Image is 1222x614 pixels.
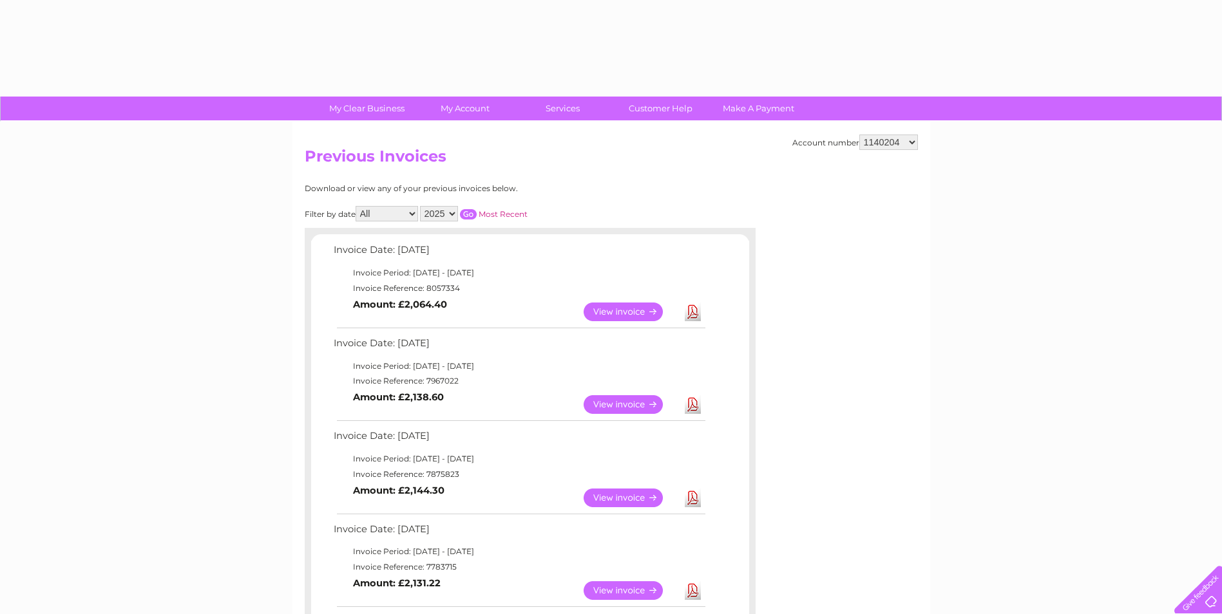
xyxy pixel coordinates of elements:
[584,302,678,321] a: View
[584,395,678,414] a: View
[330,544,707,559] td: Invoice Period: [DATE] - [DATE]
[330,241,707,265] td: Invoice Date: [DATE]
[685,302,701,321] a: Download
[330,373,707,389] td: Invoice Reference: 7967022
[305,206,643,221] div: Filter by date
[330,265,707,281] td: Invoice Period: [DATE] - [DATE]
[330,335,707,358] td: Invoice Date: [DATE]
[330,521,707,544] td: Invoice Date: [DATE]
[792,135,918,150] div: Account number
[330,281,707,296] td: Invoice Reference: 8057334
[330,559,707,575] td: Invoice Reference: 7783715
[685,581,701,600] a: Download
[353,391,444,403] b: Amount: £2,138.60
[353,577,441,589] b: Amount: £2,131.22
[705,97,812,120] a: Make A Payment
[314,97,420,120] a: My Clear Business
[330,358,707,374] td: Invoice Period: [DATE] - [DATE]
[510,97,616,120] a: Services
[584,488,678,507] a: View
[330,427,707,451] td: Invoice Date: [DATE]
[353,485,444,496] b: Amount: £2,144.30
[353,299,447,310] b: Amount: £2,064.40
[305,147,918,172] h2: Previous Invoices
[685,488,701,507] a: Download
[305,184,643,193] div: Download or view any of your previous invoices below.
[607,97,714,120] a: Customer Help
[479,209,528,219] a: Most Recent
[685,395,701,414] a: Download
[412,97,518,120] a: My Account
[330,451,707,467] td: Invoice Period: [DATE] - [DATE]
[584,581,678,600] a: View
[330,467,707,482] td: Invoice Reference: 7875823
